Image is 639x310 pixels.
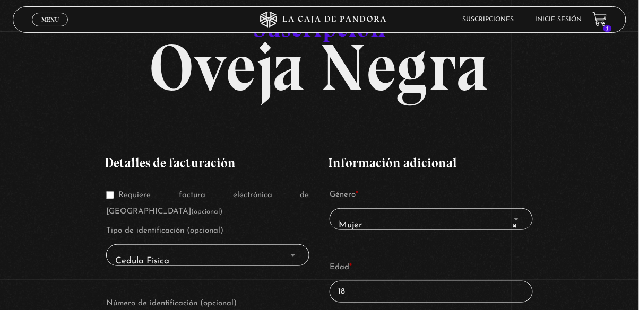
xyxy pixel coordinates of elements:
[106,191,114,199] input: Requiere factura electrónica de [GEOGRAPHIC_DATA](opcional)
[191,208,222,215] span: (opcional)
[463,16,514,23] a: Suscripciones
[603,25,612,32] span: 1
[334,213,528,237] span: Mujer
[330,208,533,230] span: Mujer
[330,187,532,203] label: Género
[106,244,309,266] span: Cedula Fisica
[41,16,59,23] span: Menu
[593,12,607,26] a: 1
[111,249,305,273] span: Cedula Fisica
[106,191,309,216] label: Requiere factura electrónica de [GEOGRAPHIC_DATA]
[330,260,532,276] label: Edad
[105,156,310,170] h3: Detalles de facturación
[38,25,63,32] span: Cerrar
[536,16,582,23] a: Inicie sesión
[106,223,309,239] label: Tipo de identificación (opcional)
[328,156,534,170] h3: Información adicional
